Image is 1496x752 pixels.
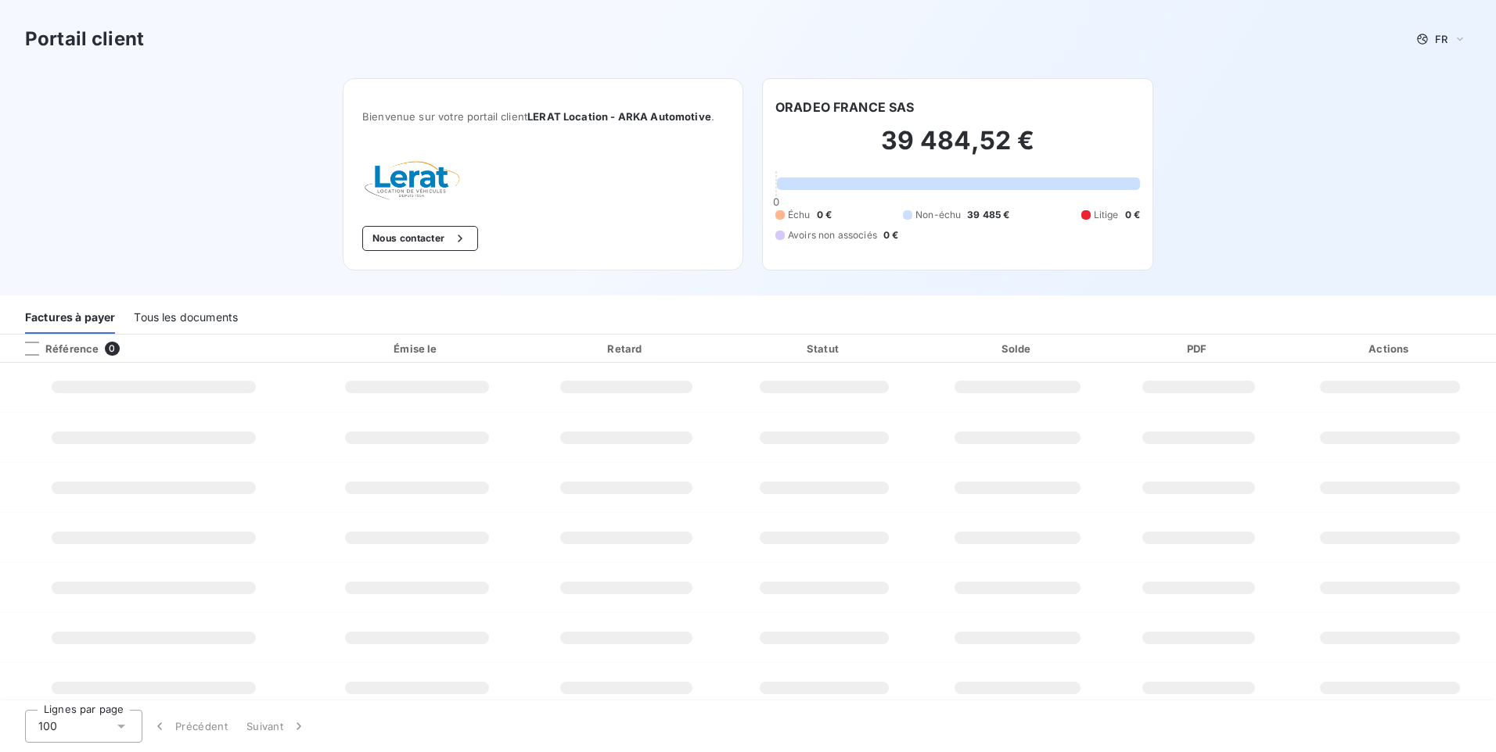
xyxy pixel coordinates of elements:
div: Tous les documents [134,301,238,334]
button: Nous contacter [362,226,478,251]
span: 0 € [817,208,832,222]
span: Non-échu [915,208,961,222]
span: Litige [1094,208,1119,222]
span: 39 485 € [967,208,1009,222]
span: 0 [105,342,119,356]
h2: 39 484,52 € [775,125,1140,172]
span: 0 € [1125,208,1140,222]
div: PDF [1116,341,1281,356]
span: 0 € [883,228,898,242]
h6: ORADEO FRANCE SAS [775,98,915,116]
span: 100 [38,718,57,734]
div: Actions [1287,341,1493,356]
button: Précédent [142,710,237,743]
img: Company logo [362,160,462,201]
div: Statut [729,341,919,356]
h3: Portail client [25,25,144,53]
div: Solde [926,341,1110,356]
span: FR [1435,33,1447,45]
button: Suivant [237,710,316,743]
div: Émise le [311,341,523,356]
span: Bienvenue sur votre portail client . [362,110,724,123]
span: 0 [773,195,779,208]
div: Factures à payer [25,301,115,334]
span: Avoirs non associés [788,228,877,242]
div: Retard [529,341,723,356]
span: LERAT Location - ARKA Automotive [527,110,711,123]
span: Échu [788,208,811,222]
div: Référence [13,342,99,356]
